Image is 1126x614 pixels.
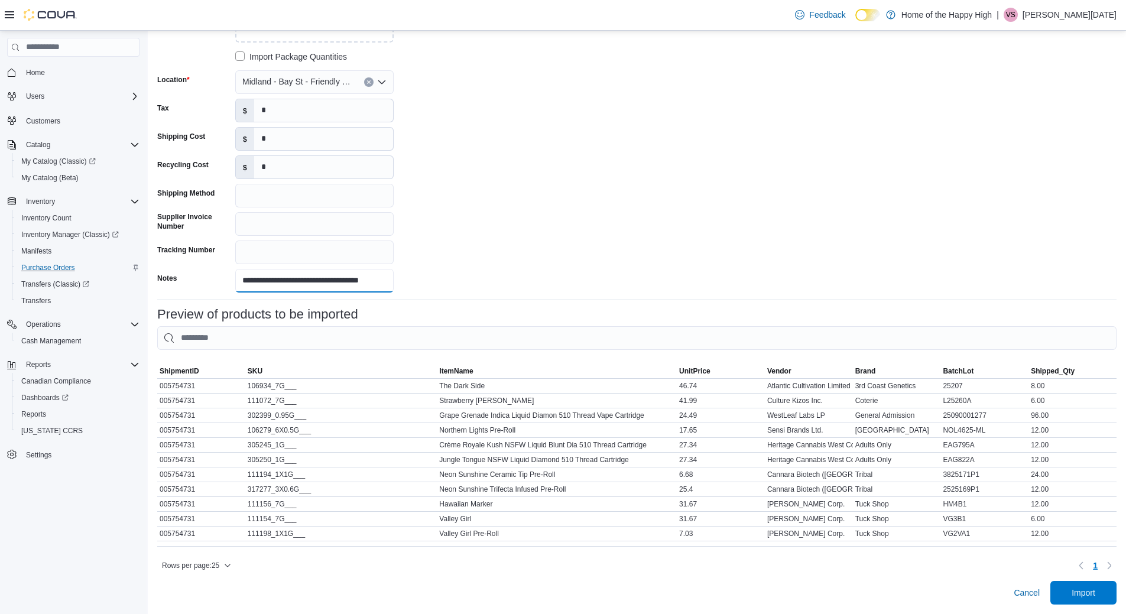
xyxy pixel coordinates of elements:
[12,423,144,439] button: [US_STATE] CCRS
[17,244,56,258] a: Manifests
[17,211,139,225] span: Inventory Count
[1006,8,1015,22] span: VS
[17,171,83,185] a: My Catalog (Beta)
[1028,379,1117,393] div: 8.00
[437,394,677,408] div: Strawberry [PERSON_NAME]
[1028,512,1117,526] div: 6.00
[26,140,50,150] span: Catalog
[437,438,677,452] div: Crème Royale Kush NSFW Liquid Blunt Dia 510 Thread Cartridge
[157,453,245,467] div: 005754731
[12,226,144,243] a: Inventory Manager (Classic)
[767,366,791,376] span: Vendor
[765,438,853,452] div: Heritage Cannabis West Corporation
[245,364,437,378] button: SKU
[17,228,139,242] span: Inventory Manager (Classic)
[17,294,139,308] span: Transfers
[12,259,144,276] button: Purchase Orders
[853,408,941,423] div: General Admission
[245,423,437,437] div: 106279_6X0.5G___
[17,171,139,185] span: My Catalog (Beta)
[21,296,51,306] span: Transfers
[21,246,51,256] span: Manifests
[17,277,139,291] span: Transfers (Classic)
[1028,423,1117,437] div: 12.00
[1093,560,1098,571] span: 1
[21,65,139,80] span: Home
[21,113,139,128] span: Customers
[2,88,144,105] button: Users
[12,389,144,406] a: Dashboards
[245,482,437,496] div: 317277_3X0.6G___
[242,74,352,89] span: Midland - Bay St - Friendly Stranger
[157,245,215,255] label: Tracking Number
[1028,408,1117,423] div: 96.00
[765,512,853,526] div: [PERSON_NAME] Corp.
[1028,527,1117,541] div: 12.00
[940,408,1028,423] div: 25090001277
[21,66,50,80] a: Home
[1028,467,1117,482] div: 24.00
[1009,581,1044,605] button: Cancel
[245,512,437,526] div: 111154_7G___
[157,189,215,198] label: Shipping Method
[940,527,1028,541] div: VG2VA1
[437,482,677,496] div: Neon Sunshine Trifecta Infused Pre-Roll
[157,132,205,141] label: Shipping Cost
[677,512,765,526] div: 31.67
[1088,556,1102,575] button: Page 1 of 1
[853,423,941,437] div: [GEOGRAPHIC_DATA]
[17,154,100,168] a: My Catalog (Classic)
[677,408,765,423] div: 24.49
[21,138,55,152] button: Catalog
[853,438,941,452] div: Adults Only
[21,358,139,372] span: Reports
[17,334,86,348] a: Cash Management
[1072,587,1095,599] span: Import
[765,497,853,511] div: [PERSON_NAME] Corp.
[21,263,75,272] span: Purchase Orders
[7,59,139,494] nav: Complex example
[853,512,941,526] div: Tuck Shop
[21,358,56,372] button: Reports
[853,364,941,378] button: Brand
[26,197,55,206] span: Inventory
[157,103,169,113] label: Tax
[1074,558,1088,573] button: Previous page
[853,394,941,408] div: Coterie
[2,193,144,210] button: Inventory
[17,154,139,168] span: My Catalog (Classic)
[677,364,765,378] button: UnitPrice
[12,153,144,170] a: My Catalog (Classic)
[21,447,139,462] span: Settings
[21,410,46,419] span: Reports
[439,366,473,376] span: ItemName
[17,277,94,291] a: Transfers (Classic)
[245,438,437,452] div: 305245_1G___
[853,379,941,393] div: 3rd Coast Genetics
[1023,8,1117,22] p: [PERSON_NAME][DATE]
[21,114,65,128] a: Customers
[245,453,437,467] div: 305250_1G___
[21,376,91,386] span: Canadian Compliance
[157,212,231,231] label: Supplier Invoice Number
[17,261,139,275] span: Purchase Orders
[21,230,119,239] span: Inventory Manager (Classic)
[26,450,51,460] span: Settings
[677,467,765,482] div: 6.68
[2,112,144,129] button: Customers
[157,75,190,85] label: Location
[377,77,387,87] button: Open list of options
[2,316,144,333] button: Operations
[26,360,51,369] span: Reports
[17,424,87,438] a: [US_STATE] CCRS
[1004,8,1018,22] div: Vincent Sunday
[21,173,79,183] span: My Catalog (Beta)
[677,394,765,408] div: 41.99
[437,512,677,526] div: Valley Girl
[12,276,144,293] a: Transfers (Classic)
[157,438,245,452] div: 005754731
[17,391,73,405] a: Dashboards
[17,407,51,421] a: Reports
[12,333,144,349] button: Cash Management
[855,21,856,22] span: Dark Mode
